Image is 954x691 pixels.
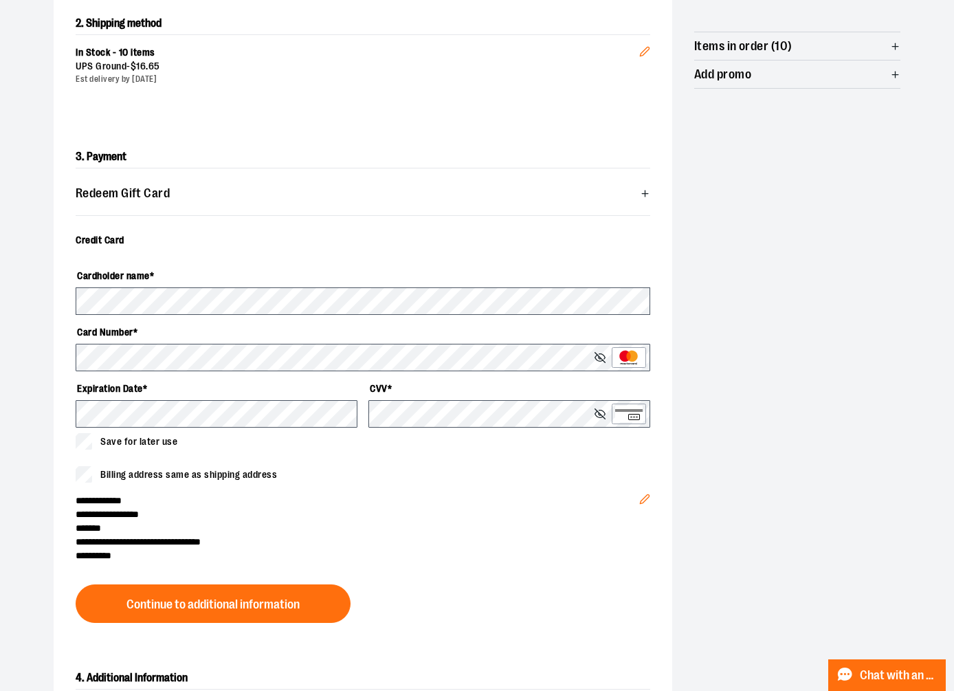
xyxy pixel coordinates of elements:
[694,68,751,81] span: Add promo
[100,468,277,482] span: Billing address same as shipping address
[76,234,124,245] span: Credit Card
[76,146,650,168] h2: 3. Payment
[860,669,938,682] span: Chat with an Expert
[76,584,351,623] button: Continue to additional information
[76,377,357,400] label: Expiration Date *
[694,32,900,60] button: Items in order (10)
[628,472,661,520] button: Edit
[76,433,92,450] input: Save for later use
[828,659,946,691] button: Chat with an Expert
[76,179,650,207] button: Redeem Gift Card
[628,24,661,72] button: Edit
[76,320,650,344] label: Card Number *
[368,377,650,400] label: CVV *
[100,435,177,449] span: Save for later use
[76,667,650,690] h2: 4. Additional Information
[76,264,650,287] label: Cardholder name *
[76,12,650,34] h2: 2. Shipping method
[126,598,300,611] span: Continue to additional information
[146,61,148,72] span: .
[76,187,170,200] span: Redeem Gift Card
[76,46,639,60] div: In Stock - 10 items
[136,61,146,72] span: 16
[76,60,639,74] div: UPS Ground -
[76,74,639,85] div: Est delivery by [DATE]
[694,61,900,88] button: Add promo
[148,61,160,72] span: 65
[131,61,137,72] span: $
[694,40,792,53] span: Items in order (10)
[76,466,92,483] input: Billing address same as shipping address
